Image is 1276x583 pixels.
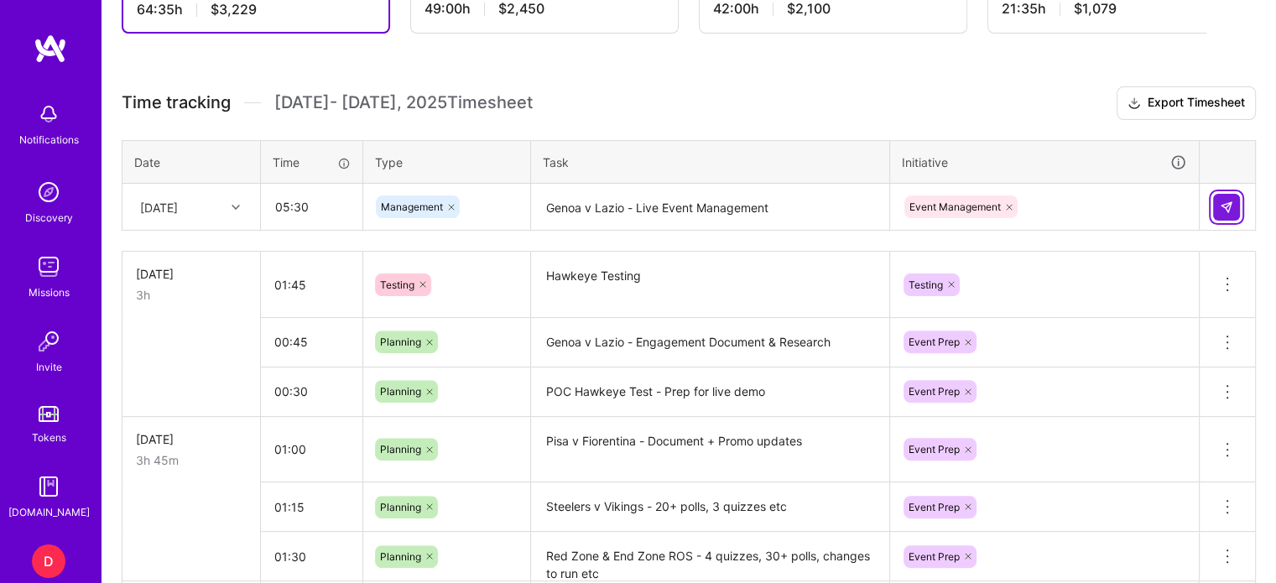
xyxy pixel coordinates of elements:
[363,140,531,184] th: Type
[380,443,421,455] span: Planning
[136,265,247,283] div: [DATE]
[909,443,960,455] span: Event Prep
[39,406,59,422] img: tokens
[261,534,362,579] input: HH:MM
[137,1,375,18] div: 64:35 h
[32,97,65,131] img: bell
[273,154,351,171] div: Time
[262,185,362,229] input: HH:MM
[261,369,362,414] input: HH:MM
[122,92,231,113] span: Time tracking
[36,358,62,376] div: Invite
[232,203,240,211] i: icon Chevron
[32,544,65,578] div: D
[380,278,414,291] span: Testing
[261,485,362,529] input: HH:MM
[909,200,1001,213] span: Event Management
[122,140,261,184] th: Date
[380,550,421,563] span: Planning
[136,430,247,448] div: [DATE]
[261,320,362,364] input: HH:MM
[909,336,960,348] span: Event Prep
[533,185,888,230] textarea: Genoa v Lazio - Live Event Management
[32,429,66,446] div: Tokens
[1213,194,1242,221] div: null
[140,198,178,216] div: [DATE]
[261,427,362,471] input: HH:MM
[909,550,960,563] span: Event Prep
[25,209,73,226] div: Discovery
[380,501,421,513] span: Planning
[533,419,888,481] textarea: Pisa v Fiorentina - Document + Promo updates
[274,92,533,113] span: [DATE] - [DATE] , 2025 Timesheet
[533,253,888,316] textarea: Hawkeye Testing
[902,153,1187,172] div: Initiative
[533,534,888,580] textarea: Red Zone & End Zone ROS - 4 quizzes, 30+ polls, changes to run etc
[533,369,888,415] textarea: POC Hawkeye Test - Prep for live demo
[211,1,257,18] span: $3,229
[136,451,247,469] div: 3h 45m
[1128,95,1141,112] i: icon Download
[531,140,890,184] th: Task
[1117,86,1256,120] button: Export Timesheet
[136,286,247,304] div: 3h
[19,131,79,148] div: Notifications
[32,250,65,284] img: teamwork
[909,278,943,291] span: Testing
[909,385,960,398] span: Event Prep
[28,544,70,578] a: D
[533,320,888,366] textarea: Genoa v Lazio - Engagement Document & Research
[32,175,65,209] img: discovery
[909,501,960,513] span: Event Prep
[32,470,65,503] img: guide book
[381,200,443,213] span: Management
[32,325,65,358] img: Invite
[533,484,888,530] textarea: Steelers v Vikings - 20+ polls, 3 quizzes etc
[29,284,70,301] div: Missions
[34,34,67,64] img: logo
[380,385,421,398] span: Planning
[1220,200,1233,214] img: Submit
[8,503,90,521] div: [DOMAIN_NAME]
[380,336,421,348] span: Planning
[261,263,362,307] input: HH:MM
